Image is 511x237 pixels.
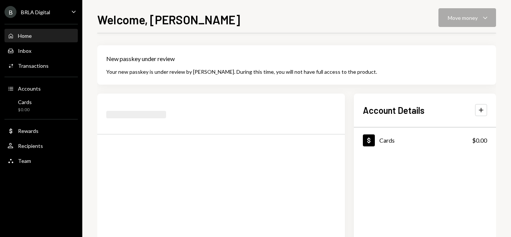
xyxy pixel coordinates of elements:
[363,104,425,116] h2: Account Details
[18,128,39,134] div: Rewards
[4,124,78,137] a: Rewards
[379,137,395,144] div: Cards
[4,97,78,115] a: Cards$0.00
[18,99,32,105] div: Cards
[18,33,32,39] div: Home
[4,59,78,72] a: Transactions
[18,158,31,164] div: Team
[4,44,78,57] a: Inbox
[97,12,240,27] h1: Welcome, [PERSON_NAME]
[18,63,49,69] div: Transactions
[4,154,78,167] a: Team
[18,85,41,92] div: Accounts
[106,54,487,63] div: New passkey under review
[354,128,496,153] a: Cards$0.00
[4,29,78,42] a: Home
[4,139,78,152] a: Recipients
[4,82,78,95] a: Accounts
[18,48,31,54] div: Inbox
[18,107,32,113] div: $0.00
[106,68,487,76] div: Your new passkey is under review by [PERSON_NAME]. During this time, you will not have full acces...
[18,143,43,149] div: Recipients
[21,9,50,15] div: BRLA Digital
[472,136,487,145] div: $0.00
[4,6,16,18] div: B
